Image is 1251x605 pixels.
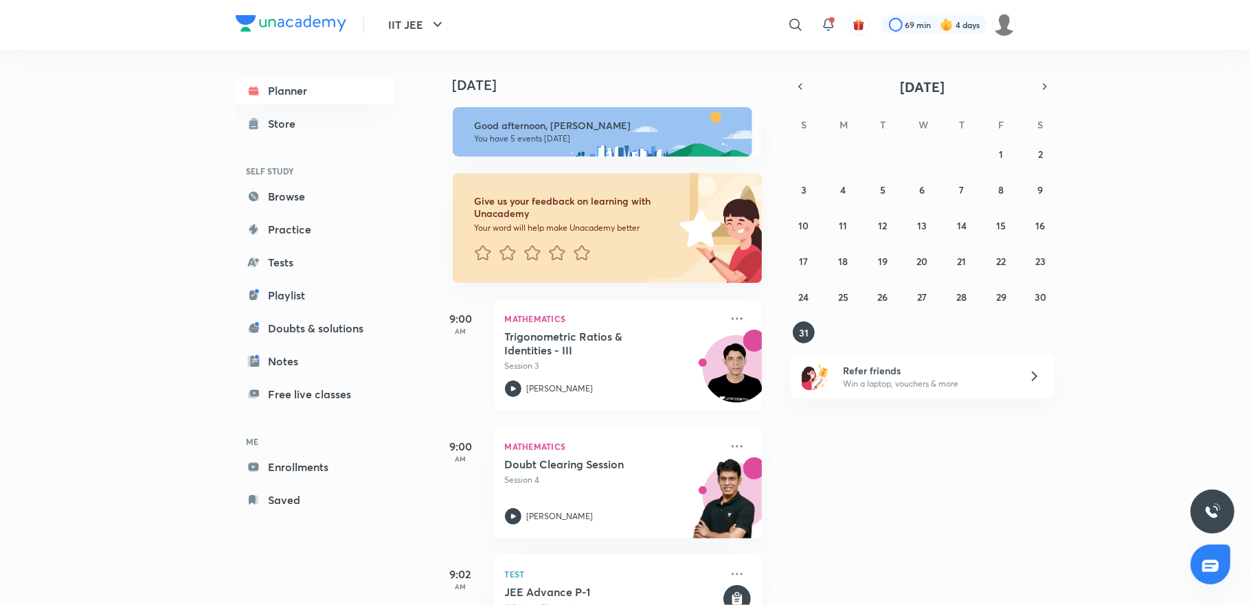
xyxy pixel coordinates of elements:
abbr: August 20, 2025 [916,255,927,268]
abbr: Friday [998,118,1004,131]
img: unacademy [686,457,762,552]
button: August 14, 2025 [951,214,973,236]
h6: ME [236,430,395,453]
button: August 8, 2025 [990,179,1012,201]
h5: 9:00 [433,438,488,455]
abbr: August 7, 2025 [959,183,964,196]
p: Mathematics [505,438,721,455]
abbr: August 4, 2025 [841,183,846,196]
abbr: August 6, 2025 [919,183,925,196]
abbr: August 13, 2025 [917,219,927,232]
a: Saved [236,486,395,514]
a: Company Logo [236,15,346,35]
abbr: August 8, 2025 [998,183,1004,196]
button: August 17, 2025 [793,250,815,272]
a: Enrollments [236,453,395,481]
h6: Give us your feedback on learning with Unacademy [475,195,675,220]
button: August 11, 2025 [833,214,855,236]
h6: Good afternoon, [PERSON_NAME] [475,119,740,132]
button: August 2, 2025 [1030,143,1052,165]
abbr: August 26, 2025 [878,290,888,304]
abbr: August 18, 2025 [839,255,848,268]
p: [PERSON_NAME] [527,383,594,395]
button: August 6, 2025 [911,179,933,201]
p: Win a laptop, vouchers & more [843,378,1012,390]
button: August 12, 2025 [872,214,894,236]
a: Tests [236,249,395,276]
p: AM [433,455,488,463]
img: avatar [853,19,865,31]
h5: JEE Advance P-1 [505,585,721,599]
a: Browse [236,183,395,210]
a: Free live classes [236,380,395,408]
img: Aayush Kumar Jha [993,13,1016,36]
abbr: Saturday [1038,118,1044,131]
img: feedback_image [633,173,762,283]
abbr: August 27, 2025 [917,290,927,304]
button: August 3, 2025 [793,179,815,201]
abbr: August 12, 2025 [879,219,888,232]
h6: Refer friends [843,363,1012,378]
img: streak [940,18,954,32]
button: August 13, 2025 [911,214,933,236]
abbr: August 24, 2025 [799,290,809,304]
abbr: August 10, 2025 [799,219,809,232]
img: Avatar [703,343,769,409]
abbr: August 2, 2025 [1038,148,1043,161]
p: [PERSON_NAME] [527,510,594,523]
span: [DATE] [900,78,945,96]
button: August 5, 2025 [872,179,894,201]
abbr: August 19, 2025 [878,255,888,268]
abbr: Tuesday [880,118,886,131]
button: avatar [848,14,870,36]
abbr: August 5, 2025 [880,183,886,196]
img: ttu [1204,503,1221,520]
abbr: August 22, 2025 [996,255,1006,268]
h5: 9:02 [433,566,488,582]
a: Planner [236,77,395,104]
button: August 7, 2025 [951,179,973,201]
button: August 29, 2025 [990,286,1012,308]
button: August 26, 2025 [872,286,894,308]
abbr: August 14, 2025 [957,219,967,232]
a: Notes [236,347,395,375]
button: August 18, 2025 [833,250,855,272]
p: AM [433,582,488,591]
abbr: August 25, 2025 [838,290,848,304]
img: afternoon [453,107,752,157]
button: IIT JEE [381,11,454,38]
abbr: August 21, 2025 [957,255,966,268]
button: August 16, 2025 [1030,214,1052,236]
abbr: August 15, 2025 [996,219,1006,232]
img: Company Logo [236,15,346,32]
button: August 24, 2025 [793,286,815,308]
p: Test [505,566,721,582]
abbr: August 1, 2025 [999,148,1003,161]
a: Doubts & solutions [236,315,395,342]
abbr: August 16, 2025 [1036,219,1046,232]
button: August 19, 2025 [872,250,894,272]
abbr: Wednesday [918,118,928,131]
a: Playlist [236,282,395,309]
h4: [DATE] [453,77,776,93]
img: referral [802,363,829,390]
button: August 21, 2025 [951,250,973,272]
p: Session 3 [505,360,721,372]
button: August 23, 2025 [1030,250,1052,272]
button: August 9, 2025 [1030,179,1052,201]
button: August 1, 2025 [990,143,1012,165]
abbr: August 11, 2025 [839,219,848,232]
button: August 27, 2025 [911,286,933,308]
abbr: Sunday [801,118,807,131]
abbr: August 31, 2025 [799,326,809,339]
h5: 9:00 [433,310,488,327]
h5: Trigonometric Ratios & Identities - III [505,330,676,357]
a: Practice [236,216,395,243]
button: August 10, 2025 [793,214,815,236]
a: Store [236,110,395,137]
abbr: August 9, 2025 [1038,183,1044,196]
button: August 31, 2025 [793,321,815,343]
button: August 25, 2025 [833,286,855,308]
abbr: August 23, 2025 [1035,255,1046,268]
p: AM [433,327,488,335]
